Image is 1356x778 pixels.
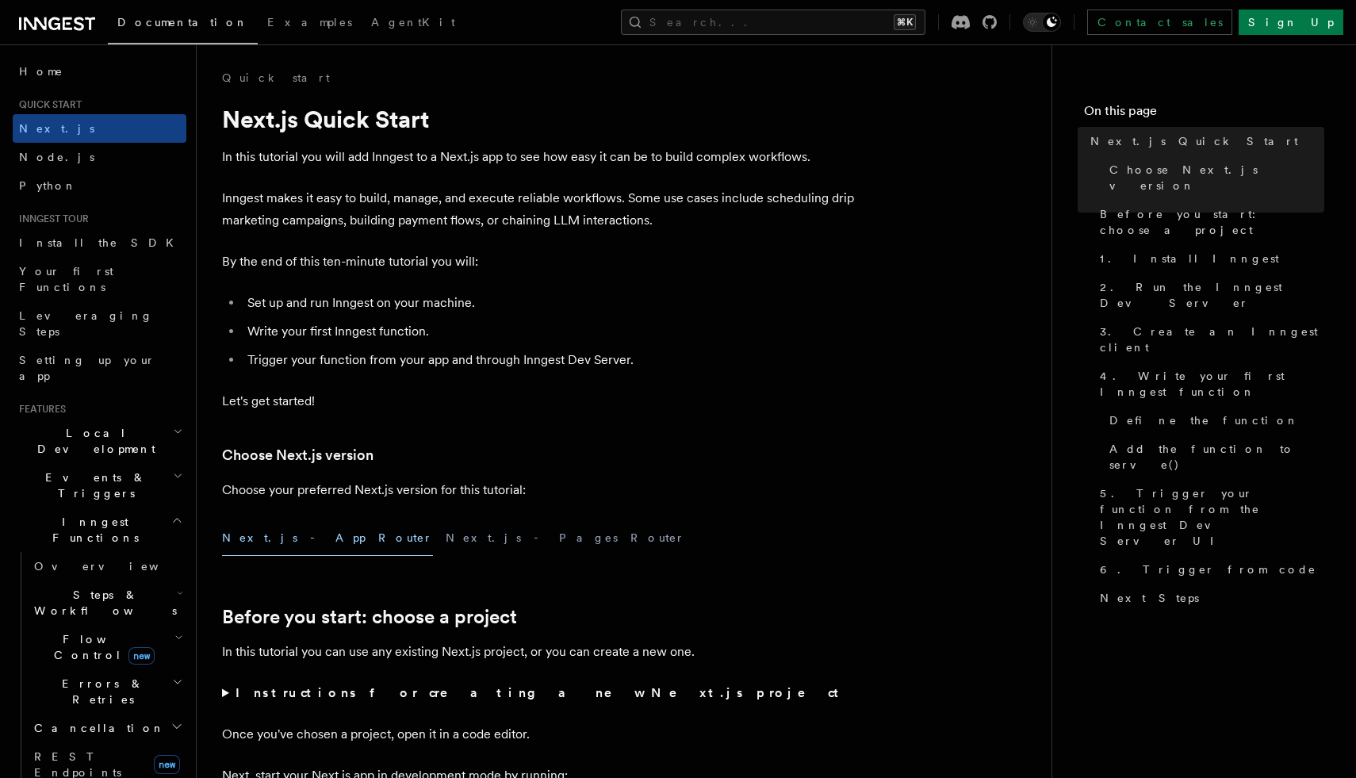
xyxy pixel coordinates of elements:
span: Flow Control [28,631,174,663]
span: Inngest Functions [13,514,171,546]
summary: Instructions for creating a new Next.js project [222,682,856,704]
span: Node.js [19,151,94,163]
a: Overview [28,552,186,581]
a: Choose Next.js version [1103,155,1324,200]
a: Setting up your app [13,346,186,390]
li: Set up and run Inngest on your machine. [243,292,856,314]
p: Let's get started! [222,390,856,412]
p: By the end of this ten-minute tutorial you will: [222,251,856,273]
button: Inngest Functions [13,508,186,552]
span: Python [19,179,77,192]
span: Next.js Quick Start [1090,133,1298,149]
p: Once you've chosen a project, open it in a code editor. [222,723,856,745]
a: Before you start: choose a project [222,606,517,628]
a: Your first Functions [13,257,186,301]
span: Define the function [1109,412,1299,428]
span: Documentation [117,16,248,29]
a: AgentKit [362,5,465,43]
a: 1. Install Inngest [1094,244,1324,273]
button: Steps & Workflows [28,581,186,625]
span: Choose Next.js version [1109,162,1324,194]
span: Features [13,403,66,416]
button: Next.js - Pages Router [446,520,685,556]
a: Node.js [13,143,186,171]
a: Install the SDK [13,228,186,257]
a: Next.js [13,114,186,143]
strong: Instructions for creating a new Next.js project [236,685,845,700]
a: Contact sales [1087,10,1232,35]
span: AgentKit [371,16,455,29]
span: Your first Functions [19,265,113,293]
span: Leveraging Steps [19,309,153,338]
a: Python [13,171,186,200]
a: Choose Next.js version [222,444,373,466]
button: Flow Controlnew [28,625,186,669]
li: Write your first Inngest function. [243,320,856,343]
span: Errors & Retries [28,676,172,707]
a: Home [13,57,186,86]
span: 4. Write your first Inngest function [1100,368,1324,400]
a: Before you start: choose a project [1094,200,1324,244]
a: Next Steps [1094,584,1324,612]
button: Next.js - App Router [222,520,433,556]
a: Quick start [222,70,330,86]
span: Events & Triggers [13,469,173,501]
kbd: ⌘K [894,14,916,30]
span: new [128,647,155,665]
a: 3. Create an Inngest client [1094,317,1324,362]
span: Add the function to serve() [1109,441,1324,473]
span: 5. Trigger your function from the Inngest Dev Server UI [1100,485,1324,549]
a: Add the function to serve() [1103,435,1324,479]
h4: On this page [1084,102,1324,127]
span: Install the SDK [19,236,183,249]
a: Define the function [1103,406,1324,435]
span: Overview [34,560,197,573]
h1: Next.js Quick Start [222,105,856,133]
button: Toggle dark mode [1023,13,1061,32]
p: Choose your preferred Next.js version for this tutorial: [222,479,856,501]
button: Events & Triggers [13,463,186,508]
li: Trigger your function from your app and through Inngest Dev Server. [243,349,856,371]
a: 2. Run the Inngest Dev Server [1094,273,1324,317]
span: Quick start [13,98,82,111]
span: 2. Run the Inngest Dev Server [1100,279,1324,311]
span: Cancellation [28,720,165,736]
p: In this tutorial you will add Inngest to a Next.js app to see how easy it can be to build complex... [222,146,856,168]
a: Next.js Quick Start [1084,127,1324,155]
span: Local Development [13,425,173,457]
p: In this tutorial you can use any existing Next.js project, or you can create a new one. [222,641,856,663]
span: Examples [267,16,352,29]
span: 3. Create an Inngest client [1100,324,1324,355]
span: 6. Trigger from code [1100,561,1316,577]
span: 1. Install Inngest [1100,251,1279,266]
span: Setting up your app [19,354,155,382]
a: Leveraging Steps [13,301,186,346]
span: Inngest tour [13,213,89,225]
button: Errors & Retries [28,669,186,714]
a: Sign Up [1239,10,1343,35]
span: new [154,755,180,774]
span: Steps & Workflows [28,587,177,619]
button: Local Development [13,419,186,463]
a: 4. Write your first Inngest function [1094,362,1324,406]
span: Before you start: choose a project [1100,206,1324,238]
p: Inngest makes it easy to build, manage, and execute reliable workflows. Some use cases include sc... [222,187,856,232]
span: Next.js [19,122,94,135]
button: Cancellation [28,714,186,742]
span: Next Steps [1100,590,1199,606]
span: Home [19,63,63,79]
a: Examples [258,5,362,43]
a: 5. Trigger your function from the Inngest Dev Server UI [1094,479,1324,555]
a: 6. Trigger from code [1094,555,1324,584]
a: Documentation [108,5,258,44]
button: Search...⌘K [621,10,925,35]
